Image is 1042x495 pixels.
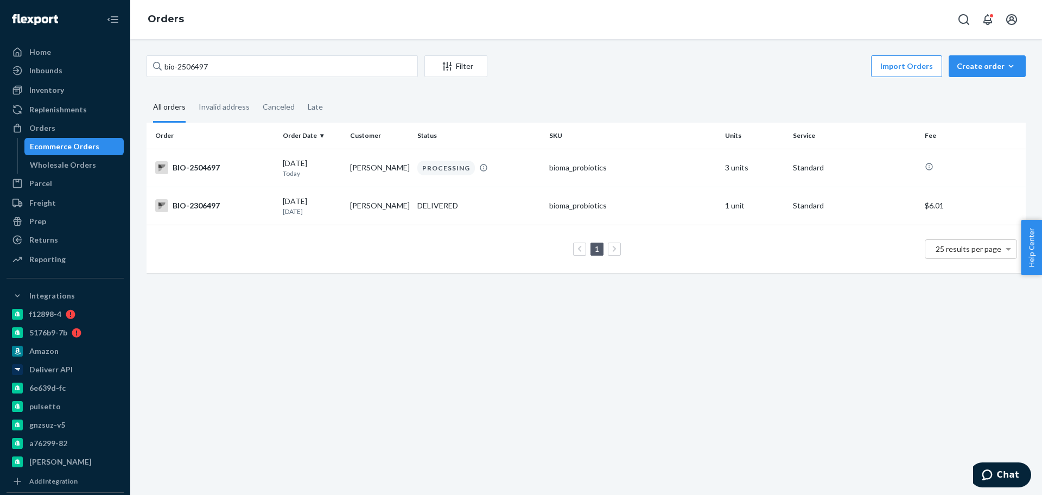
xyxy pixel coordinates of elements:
[153,93,186,123] div: All orders
[29,327,67,338] div: 5176b9-7b
[278,123,346,149] th: Order Date
[7,361,124,378] a: Deliverr API
[7,379,124,397] a: 6e639d-fc
[283,207,341,216] p: [DATE]
[949,55,1026,77] button: Create order
[7,231,124,249] a: Returns
[417,161,475,175] div: PROCESSING
[29,309,61,320] div: f12898-4
[7,62,124,79] a: Inbounds
[793,200,916,211] p: Standard
[29,234,58,245] div: Returns
[7,475,124,488] a: Add Integration
[1021,220,1042,275] button: Help Center
[7,453,124,471] a: [PERSON_NAME]
[29,85,64,96] div: Inventory
[29,198,56,208] div: Freight
[936,244,1001,253] span: 25 results per page
[24,138,124,155] a: Ecommerce Orders
[350,131,409,140] div: Customer
[29,254,66,265] div: Reporting
[7,398,124,415] a: pulsetto
[283,169,341,178] p: Today
[29,383,66,394] div: 6e639d-fc
[147,55,418,77] input: Search orders
[789,123,920,149] th: Service
[29,65,62,76] div: Inbounds
[30,160,96,170] div: Wholesale Orders
[102,9,124,30] button: Close Navigation
[155,199,274,212] div: BIO-2306497
[1001,9,1022,30] button: Open account menu
[7,101,124,118] a: Replenishments
[29,401,61,412] div: pulsetto
[139,4,193,35] ol: breadcrumbs
[593,244,601,253] a: Page 1 is your current page
[308,93,323,121] div: Late
[283,196,341,216] div: [DATE]
[7,213,124,230] a: Prep
[29,456,92,467] div: [PERSON_NAME]
[977,9,999,30] button: Open notifications
[346,149,413,187] td: [PERSON_NAME]
[417,200,458,211] div: DELIVERED
[721,149,788,187] td: 3 units
[283,158,341,178] div: [DATE]
[29,420,65,430] div: gnzsuz-v5
[793,162,916,173] p: Standard
[12,14,58,25] img: Flexport logo
[7,175,124,192] a: Parcel
[871,55,942,77] button: Import Orders
[29,123,55,134] div: Orders
[7,324,124,341] a: 5176b9-7b
[7,287,124,304] button: Integrations
[953,9,975,30] button: Open Search Box
[24,156,124,174] a: Wholesale Orders
[721,123,788,149] th: Units
[549,200,716,211] div: bioma_probiotics
[346,187,413,225] td: [PERSON_NAME]
[7,342,124,360] a: Amazon
[7,119,124,137] a: Orders
[721,187,788,225] td: 1 unit
[147,123,278,149] th: Order
[29,477,78,486] div: Add Integration
[29,216,46,227] div: Prep
[545,123,721,149] th: SKU
[7,43,124,61] a: Home
[29,346,59,357] div: Amazon
[7,251,124,268] a: Reporting
[199,93,250,121] div: Invalid address
[29,438,67,449] div: a76299-82
[7,435,124,452] a: a76299-82
[973,462,1031,490] iframe: Opens a widget where you can chat to one of our agents
[7,416,124,434] a: gnzsuz-v5
[263,93,295,121] div: Canceled
[155,161,274,174] div: BIO-2504697
[7,194,124,212] a: Freight
[29,104,87,115] div: Replenishments
[29,364,73,375] div: Deliverr API
[424,55,487,77] button: Filter
[29,178,52,189] div: Parcel
[920,123,1026,149] th: Fee
[425,61,487,72] div: Filter
[29,290,75,301] div: Integrations
[920,187,1026,225] td: $6.01
[148,13,184,25] a: Orders
[549,162,716,173] div: bioma_probiotics
[7,306,124,323] a: f12898-4
[29,47,51,58] div: Home
[30,141,99,152] div: Ecommerce Orders
[957,61,1018,72] div: Create order
[7,81,124,99] a: Inventory
[413,123,545,149] th: Status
